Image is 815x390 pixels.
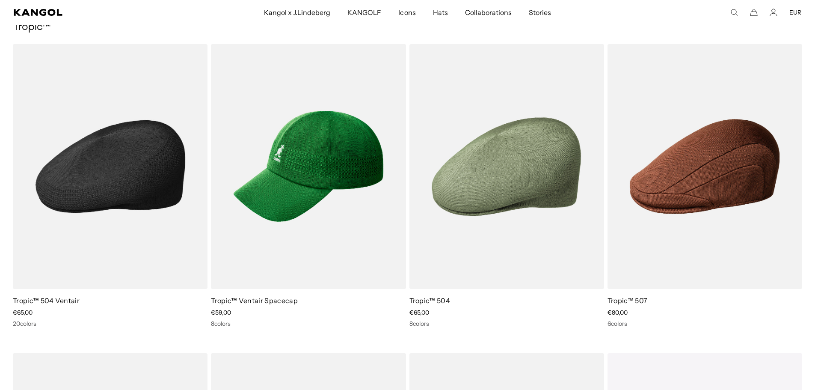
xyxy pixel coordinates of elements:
[211,44,406,289] img: Tropic™ Ventair Spacecap
[789,9,801,16] button: EUR
[750,9,758,16] button: Cart
[608,309,628,316] span: €80,00
[608,296,648,305] a: Tropic™ 507
[211,309,231,316] span: €59,00
[608,320,802,327] div: 6 colors
[770,9,777,16] a: Account
[13,309,33,316] span: €65,00
[211,320,406,327] div: 8 colors
[14,9,175,16] a: Kangol
[211,296,298,305] a: Tropic™ Ventair Spacecap
[409,44,604,289] img: Tropic™ 504
[409,309,429,316] span: €65,00
[730,9,738,16] summary: Search here
[13,44,207,289] img: Tropic™ 504 Ventair
[13,21,802,34] h1: Tropic™
[13,296,80,305] a: Tropic™ 504 Ventair
[608,44,802,289] img: Tropic™ 507
[13,320,207,327] div: 20 colors
[409,320,604,327] div: 8 colors
[409,296,450,305] a: Tropic™ 504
